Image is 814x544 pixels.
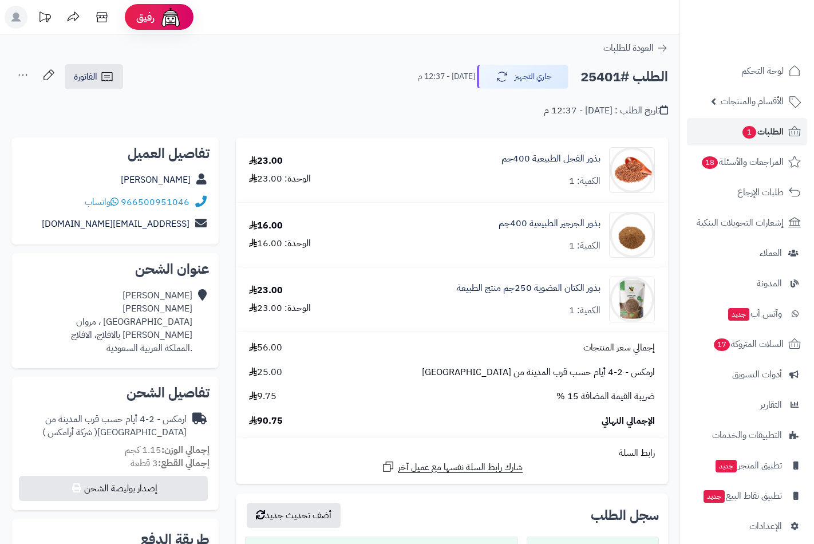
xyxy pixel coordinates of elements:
[21,386,210,400] h2: تفاصيل الشحن
[602,415,655,428] span: الإجمالي النهائي
[477,65,568,89] button: جاري التجهيز
[71,289,192,354] div: [PERSON_NAME] [PERSON_NAME] [GEOGRAPHIC_DATA] ، مروان [PERSON_NAME] بالافلاج، الافلاج .المملكة ال...
[714,338,730,351] span: 17
[249,390,276,403] span: 9.75
[422,366,655,379] span: ارمكس - 2-4 أيام حسب قرب المدينة من [GEOGRAPHIC_DATA]
[161,443,210,457] strong: إجمالي الوزن:
[159,6,182,29] img: ai-face.png
[610,277,654,322] img: 1718736317-%D8%A8%D8%B0%D9%88%D8%B1%20%D8%A7%D9%84%D9%83%D8%AA%D8%A7%D9%86%20%D9%85%D9%86%D8%AC%2...
[702,156,718,169] span: 18
[721,93,784,109] span: الأقسام والمنتجات
[249,155,283,168] div: 23.00
[569,239,600,253] div: الكمية: 1
[42,217,189,231] a: [EMAIL_ADDRESS][DOMAIN_NAME]
[603,41,668,55] a: العودة للطلبات
[85,195,118,209] a: واتساب
[701,154,784,170] span: المراجعات والأسئلة
[457,282,600,295] a: بذور الكتان العضوية 250جم منتج الطبيعة
[249,284,283,297] div: 23.00
[727,306,782,322] span: وآتس آب
[21,147,210,160] h2: تفاصيل العميل
[556,390,655,403] span: ضريبة القيمة المضافة 15 %
[249,172,311,186] div: الوحدة: 23.00
[603,41,654,55] span: العودة للطلبات
[569,304,600,317] div: الكمية: 1
[741,63,784,79] span: لوحة التحكم
[760,397,782,413] span: التقارير
[249,237,311,250] div: الوحدة: 16.00
[736,31,803,55] img: logo-2.png
[749,518,782,534] span: الإعدادات
[702,488,782,504] span: تطبيق نقاط البيع
[583,341,655,354] span: إجمالي سعر المنتجات
[687,513,807,540] a: الإعدادات
[240,447,663,460] div: رابط السلة
[687,300,807,328] a: وآتس آبجديد
[687,330,807,358] a: السلات المتروكة17
[687,452,807,479] a: تطبيق المتجرجديد
[760,245,782,261] span: العملاء
[757,275,782,291] span: المدونة
[249,302,311,315] div: الوحدة: 23.00
[131,456,210,470] small: 3 قطعة
[21,262,210,276] h2: عنوان الشحن
[544,104,668,117] div: تاريخ الطلب : [DATE] - 12:37 م
[591,508,659,522] h3: سجل الطلب
[569,175,600,188] div: الكمية: 1
[381,460,523,474] a: شارك رابط السلة نفسها مع عميل آخر
[74,70,97,84] span: الفاتورة
[121,195,189,209] a: 966500951046
[687,209,807,236] a: إشعارات التحويلات البنكية
[125,443,210,457] small: 1.15 كجم
[687,421,807,449] a: التطبيقات والخدمات
[687,270,807,297] a: المدونة
[713,336,784,352] span: السلات المتروكة
[158,456,210,470] strong: إجمالي القطع:
[728,308,749,321] span: جديد
[249,219,283,232] div: 16.00
[418,71,475,82] small: [DATE] - 12:37 م
[687,239,807,267] a: العملاء
[610,212,654,258] img: 1698005956-%D8%A8%D8%B0%D9%88%D8%B1%20%D8%A7%D9%84%D8%AC%D8%B1%D8%AC%D9%8A%D8%B1%20-90x90.png
[501,152,600,165] a: بذور الفجل الطبيعية 400جم
[249,366,282,379] span: 25.00
[136,10,155,24] span: رفيق
[742,126,756,139] span: 1
[716,460,737,472] span: جديد
[687,391,807,419] a: التقارير
[398,461,523,474] span: شارك رابط السلة نفسها مع عميل آخر
[42,425,97,439] span: ( شركة أرامكس )
[732,366,782,383] span: أدوات التسويق
[249,341,282,354] span: 56.00
[687,179,807,206] a: طلبات الإرجاع
[687,361,807,388] a: أدوات التسويق
[610,147,654,193] img: 1698005175-%D8%A8%D8%B0%D9%88%D8%B1%20%D8%A7%D9%84%D9%81%D8%AC%D9%84%20-90x90.png
[687,118,807,145] a: الطلبات1
[714,458,782,474] span: تطبيق المتجر
[247,503,341,528] button: أضف تحديث جديد
[741,124,784,140] span: الطلبات
[580,65,668,89] h2: الطلب #25401
[704,490,725,503] span: جديد
[21,413,187,439] div: ارمكس - 2-4 أيام حسب قرب المدينة من [GEOGRAPHIC_DATA]
[687,57,807,85] a: لوحة التحكم
[687,482,807,510] a: تطبيق نقاط البيعجديد
[687,148,807,176] a: المراجعات والأسئلة18
[65,64,123,89] a: الفاتورة
[19,476,208,501] button: إصدار بوليصة الشحن
[121,173,191,187] a: [PERSON_NAME]
[712,427,782,443] span: التطبيقات والخدمات
[249,415,283,428] span: 90.75
[30,6,59,31] a: تحديثات المنصة
[697,215,784,231] span: إشعارات التحويلات البنكية
[499,217,600,230] a: بذور الجرجير الطبيعية 400جم
[737,184,784,200] span: طلبات الإرجاع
